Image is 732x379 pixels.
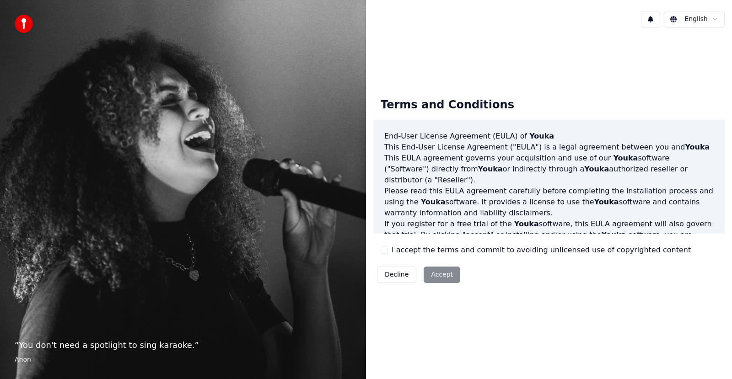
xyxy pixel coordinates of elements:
[685,143,710,151] span: Youka
[384,153,714,186] p: This EULA agreement governs your acquisition and use of our software ("Software") directly from o...
[602,230,626,239] span: Youka
[373,91,522,120] div: Terms and Conditions
[514,219,539,228] span: Youka
[384,219,714,262] p: If you register for a free trial of the software, this EULA agreement will also govern that trial...
[421,198,446,206] span: Youka
[392,245,691,256] label: I accept the terms and commit to avoiding unlicensed use of copyrighted content
[15,355,351,364] footer: Anon
[529,132,554,140] span: Youka
[377,267,416,283] button: Decline
[594,198,619,206] span: Youka
[384,186,714,219] p: Please read this EULA agreement carefully before completing the installation process and using th...
[584,165,609,173] span: Youka
[478,165,503,173] span: Youka
[384,131,714,142] h3: End-User License Agreement (EULA) of
[384,142,714,153] p: This End-User License Agreement ("EULA") is a legal agreement between you and
[15,15,33,33] img: youka
[15,339,351,352] p: “ You don't need a spotlight to sing karaoke. ”
[613,154,638,162] span: Youka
